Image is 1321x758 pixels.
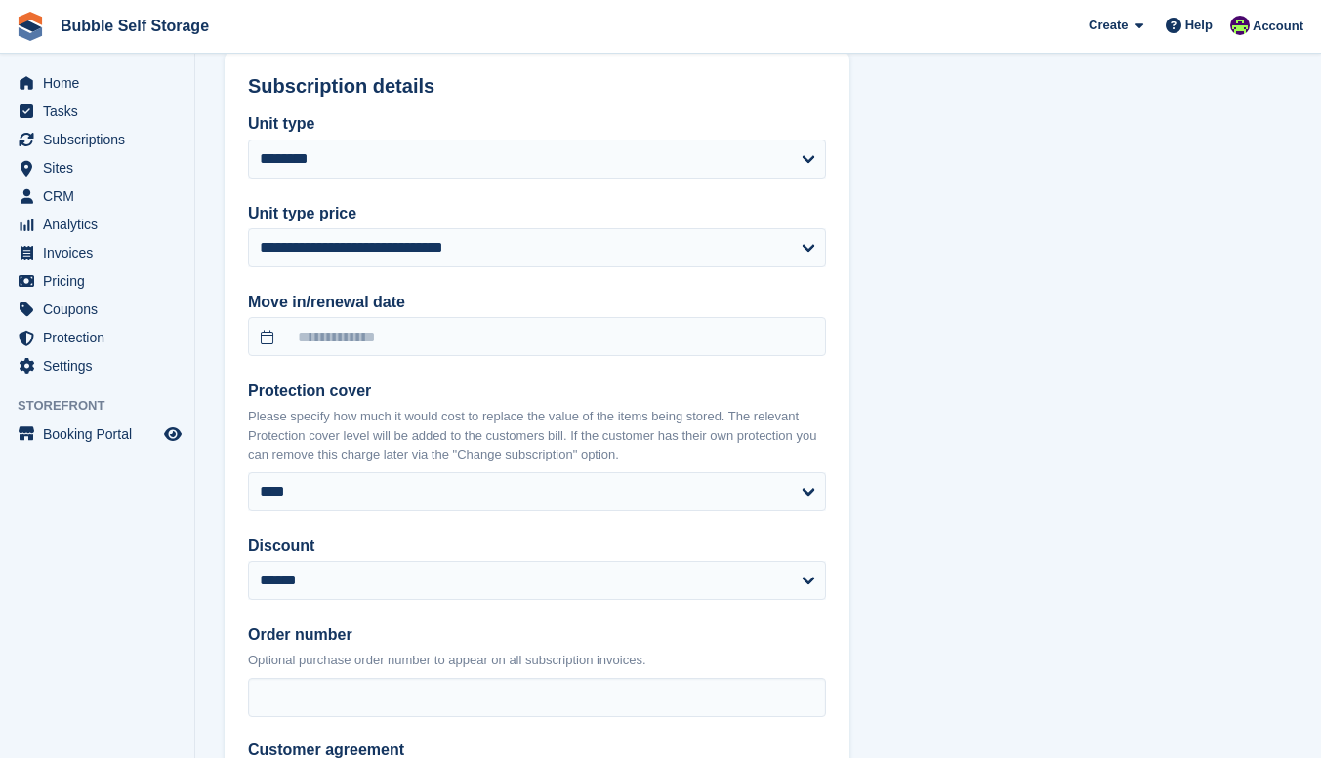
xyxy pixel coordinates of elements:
[10,69,185,97] a: menu
[10,324,185,351] a: menu
[10,420,185,448] a: menu
[43,324,160,351] span: Protection
[10,154,185,181] a: menu
[1230,16,1250,35] img: Tom Gilmore
[248,623,826,647] label: Order number
[43,420,160,448] span: Booking Portal
[18,396,194,416] span: Storefront
[248,291,826,314] label: Move in/renewal date
[43,239,160,266] span: Invoices
[248,651,826,670] p: Optional purchase order number to appear on all subscription invoices.
[43,98,160,125] span: Tasks
[16,12,45,41] img: stora-icon-8386f47178a22dfd0bd8f6a31ec36ba5ce8667c1dd55bd0f319d3a0aa187defe.svg
[1185,16,1213,35] span: Help
[10,296,185,323] a: menu
[10,239,185,266] a: menu
[248,112,826,136] label: Unit type
[43,211,160,238] span: Analytics
[248,379,826,403] label: Protection cover
[43,69,160,97] span: Home
[248,202,826,225] label: Unit type price
[43,296,160,323] span: Coupons
[43,352,160,379] span: Settings
[10,98,185,125] a: menu
[248,535,826,558] label: Discount
[248,75,826,98] h2: Subscription details
[53,10,217,42] a: Bubble Self Storage
[10,267,185,295] a: menu
[10,211,185,238] a: menu
[10,126,185,153] a: menu
[248,407,826,464] p: Please specify how much it would cost to replace the value of the items being stored. The relevan...
[161,422,185,446] a: Preview store
[10,182,185,210] a: menu
[43,126,160,153] span: Subscriptions
[1253,17,1303,36] span: Account
[43,267,160,295] span: Pricing
[43,154,160,181] span: Sites
[10,352,185,379] a: menu
[43,182,160,210] span: CRM
[1089,16,1128,35] span: Create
